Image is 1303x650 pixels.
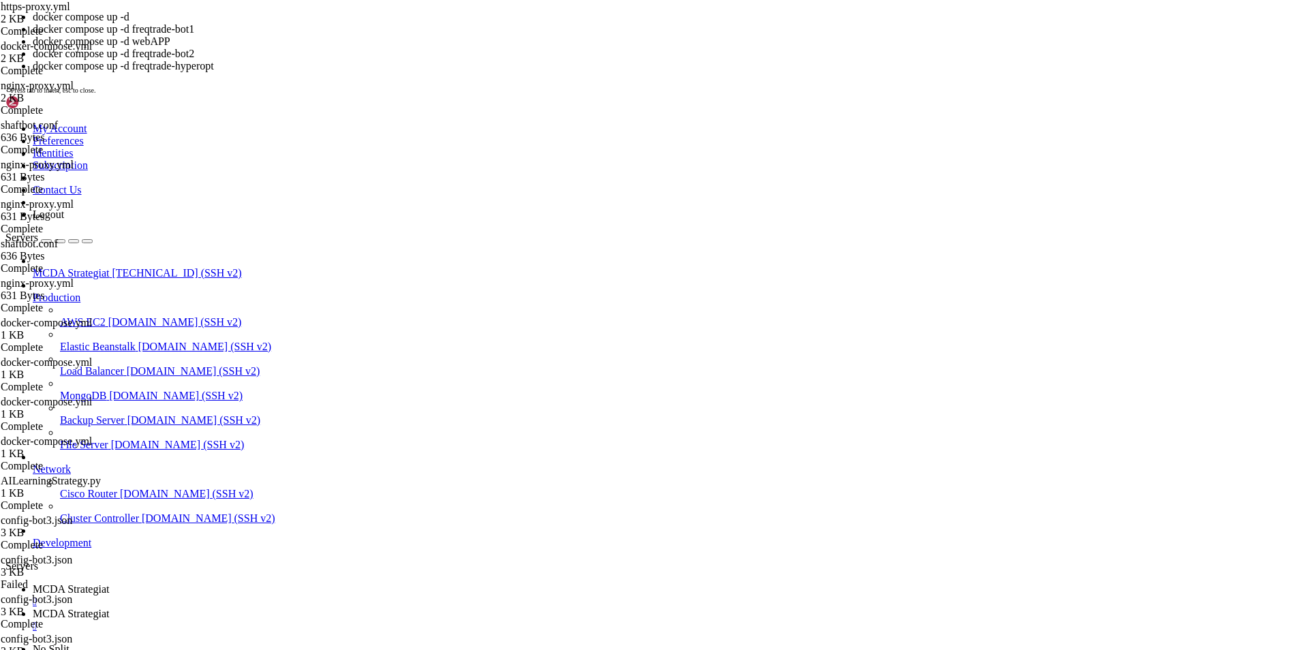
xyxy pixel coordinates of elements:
div: Complete [1,25,130,37]
span: docker-compose.yml [1,396,130,420]
div: (58, 44) [363,545,369,557]
span: 0.1s [1054,484,1079,496]
x-row: [0000] /root/ft_userdata/docker-compose.yml: the attribute `version` is obsolete, it will be igno... [5,275,1126,288]
x-row: Container freqtrade-bot3 [5,496,1126,508]
span: docker-compose.yml [1,40,130,65]
span: certs [73,79,104,91]
span: shaftbot.conf [1,238,130,262]
span: 0.3s [246,177,271,189]
div: 636 Bytes [1,131,130,144]
span: Removed [245,349,288,361]
span: shaftbot.conf [1,119,130,144]
span: docker-compose.yml [1,317,92,328]
div: 631 Bytes [1,171,130,183]
span: 0.1s [1054,471,1079,484]
span: nginx-proxy.yml [1,277,74,289]
div: Failed [1,578,130,591]
x-row: Container freqtrade-bot3 [5,202,1126,214]
span: html [453,79,478,91]
x-row: [+] Running 3/5 [5,165,1126,177]
span: ⠸ [12,177,19,189]
div: 631 Bytes [1,290,130,302]
x-row: docker-compose.yml 'docker lisaosat.yml2222' https-proxy.yml prometheus.yml111111 webAPP.yml [5,79,1126,91]
span: ! [12,373,18,386]
span: config-bot3.json [1,514,72,526]
span: ✔ [12,300,18,312]
x-row: Container freqtrade-bot1 [5,324,1126,337]
span: ✔ [12,361,18,373]
span: nginx-proxy.yml [1,198,74,210]
x-row: Container nginx-letsencrypt [5,508,1126,521]
span: nginx-proxy.yml [1,277,130,302]
div: Complete [1,262,130,275]
div: Complete [1,618,130,630]
span: Recreated [147,214,202,226]
x-row: Container freqtrade-bot1 Recreate [5,177,1126,189]
span: 0.0s [1073,349,1097,361]
x-row: Error response from daemon: Conflict. The container name "/nginx-letsencrypt" is already in use b... [5,238,1126,251]
span: web [858,79,876,91]
span: docker-compose.yml [1,356,92,368]
span: WARN [5,410,30,422]
span: ✔ [12,312,18,324]
x-row: Container freqtrade-bot1 [5,471,1126,484]
span: Created [147,459,189,471]
span: 0.0s [1011,373,1036,386]
span: Removed [165,337,208,349]
x-row: *** System restart required *** [5,30,1126,42]
div: 3 KB [1,566,130,578]
x-row: Container freqtrade-bot2 [5,337,1126,349]
span: docker-compose.yml [1,356,130,381]
span: config-bot3.json [1,593,72,605]
span: WARN [5,128,30,140]
span: nginx-proxy.yml [1,159,130,183]
span: nginx-proxy.yml [1,159,74,170]
span: dashboard [122,79,177,91]
span: WARN [5,398,30,410]
span: https-proxy.yml [1,1,130,25]
span: 0.0s [1073,226,1097,238]
span: Created [165,496,208,508]
x-row: Container nginx-proxy [5,312,1126,324]
x-row: root@ubuntu-4gb-hel1-1:~/ft_userdata# docker compose up -d [5,91,1126,104]
span: 0.3s [246,189,271,202]
x-row: Container freqtrade-bot3 [5,300,1126,312]
span: docker-compose.yml [1,396,92,407]
x-row: Container freqtrade-bot2 [5,484,1126,496]
div: Complete [1,183,130,196]
x-row: bot-run-83b9bde75115 ft_userdata-certbot-run-f20f79046419]) for this project. If you removed or r... [5,422,1126,435]
div: 636 Bytes [1,250,130,262]
x-row: Error response from daemon: Conflict. The container name "/nginx-letsencrypt" is already in use b... [5,521,1126,533]
span: ✔ [12,484,18,496]
span: Error response from daemon: Conflict. The container name "/nginx-letsencrypt" is already in use b... [183,508,883,521]
span: config-bot3.json [1,554,72,566]
x-row: root@ubuntu-4gb-hel1-1:~/ft_userdata# docker compose up -d [5,545,1126,557]
x-row: bot-run-83b9bde75115 ft_userdata-certbot-run-f20f79046419]) for this project. If you removed or r... [5,140,1126,153]
x-row: orphans flag to clean it up. [5,435,1126,447]
span: 0.0s [993,337,1017,349]
x-row: [+] Running 5/5 [5,447,1126,459]
span: ✔ [12,349,18,361]
span: config-bot3.json [1,554,130,578]
div: 1 KB [1,487,130,499]
div: 1 KB [1,329,130,341]
span: docker-compose.yml [1,435,92,447]
div: 1 KB [1,369,130,381]
span: Removed [147,312,189,324]
span: ✔ [12,202,18,214]
x-row: [0000] /root/ft_userdata/docker-compose.yml: the attribute `version` is obsolete, it will be igno... [5,398,1126,410]
span: ⠸ [12,189,19,202]
x-row: root@ubuntu-4gb-hel1-1:~/ft_userdata# docker compose down [5,263,1126,275]
span: AILearningStrategy.py [1,475,101,486]
span: Created [165,484,208,496]
span: Removed [245,361,288,373]
span: Removed [165,300,208,312]
x-row: [0000] Found orphan containers ([nginx-letsencrypt ft_userdata-certbot-run-77fa21a86420 ft_userda... [5,410,1126,422]
div: 2 KB [1,52,130,65]
span: nginx-proxy.yml [1,198,130,223]
x-row: orphans flag to clean it up. [5,153,1126,165]
span: docker-compose.yml [1,435,130,460]
span: Resource is still in use [183,373,331,386]
span: ✘ [12,226,18,238]
span: 0.1s [1036,459,1060,471]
